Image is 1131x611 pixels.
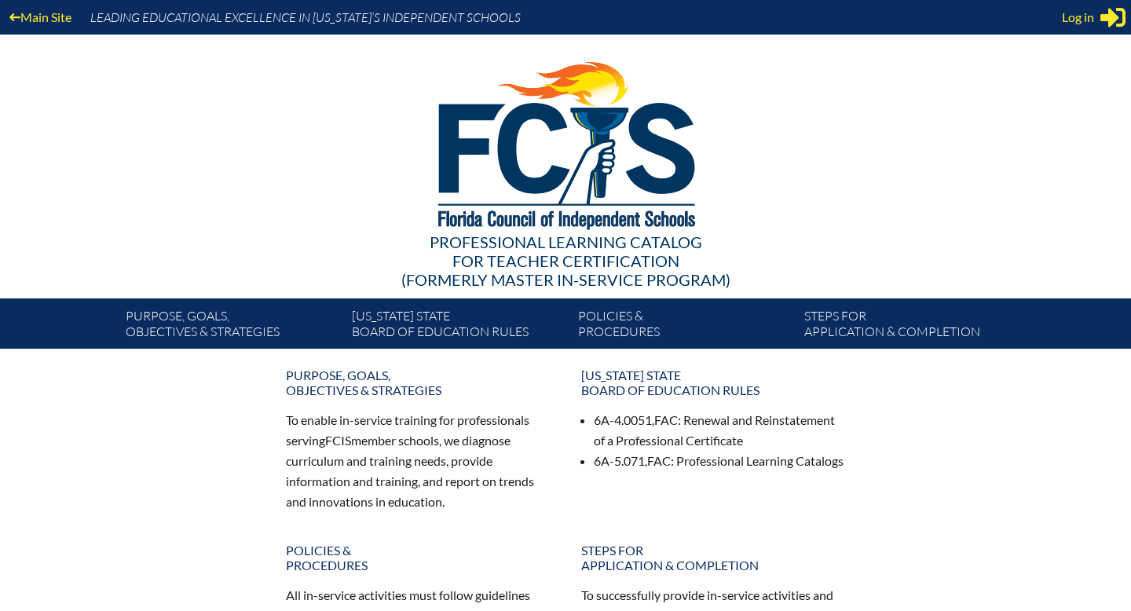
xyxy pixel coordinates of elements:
a: Purpose, goals,objectives & strategies [276,361,559,404]
li: 6A-5.071, : Professional Learning Catalogs [594,451,845,471]
a: Purpose, goals,objectives & strategies [119,305,346,349]
span: Log in [1062,8,1094,27]
a: Policies &Procedures [276,536,559,579]
li: 6A-4.0051, : Renewal and Reinstatement of a Professional Certificate [594,410,845,451]
a: [US_STATE] StateBoard of Education rules [346,305,572,349]
a: Policies &Procedures [572,305,798,349]
a: [US_STATE] StateBoard of Education rules [572,361,855,404]
a: Main Site [3,6,78,27]
span: FCIS [325,433,351,448]
span: FAC [654,412,678,427]
img: FCISlogo221.eps [404,35,728,249]
svg: Sign in or register [1100,5,1126,30]
a: Steps forapplication & completion [572,536,855,579]
a: Steps forapplication & completion [798,305,1024,349]
span: for Teacher Certification [452,251,679,270]
div: Professional Learning Catalog (formerly Master In-service Program) [113,232,1018,289]
p: To enable in-service training for professionals serving member schools, we diagnose curriculum an... [286,410,550,511]
span: FAC [647,453,671,468]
